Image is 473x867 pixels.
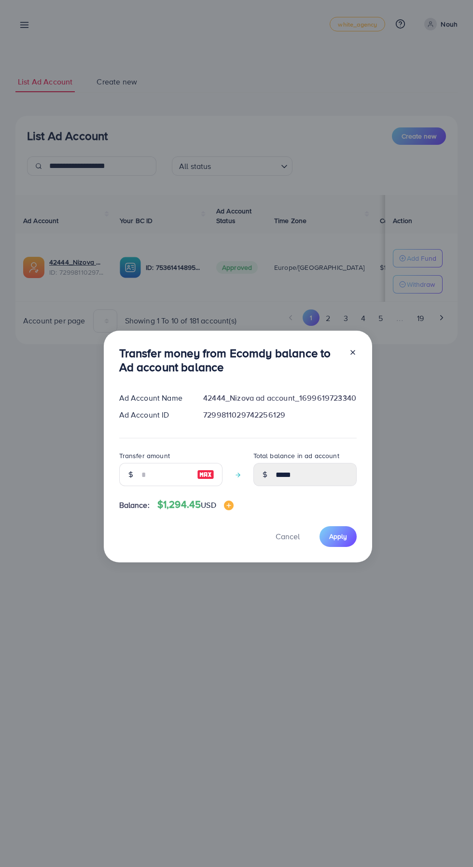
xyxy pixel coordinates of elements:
[119,346,341,374] h3: Transfer money from Ecomdy balance to Ad account balance
[329,531,347,541] span: Apply
[119,451,170,461] label: Transfer amount
[224,501,234,510] img: image
[197,469,214,480] img: image
[119,500,150,511] span: Balance:
[195,392,364,404] div: 42444_Nizova ad account_1699619723340
[111,409,196,420] div: Ad Account ID
[195,409,364,420] div: 7299811029742256129
[432,824,466,860] iframe: Chat
[264,526,312,547] button: Cancel
[201,500,216,510] span: USD
[157,499,234,511] h4: $1,294.45
[320,526,357,547] button: Apply
[111,392,196,404] div: Ad Account Name
[276,531,300,542] span: Cancel
[253,451,339,461] label: Total balance in ad account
